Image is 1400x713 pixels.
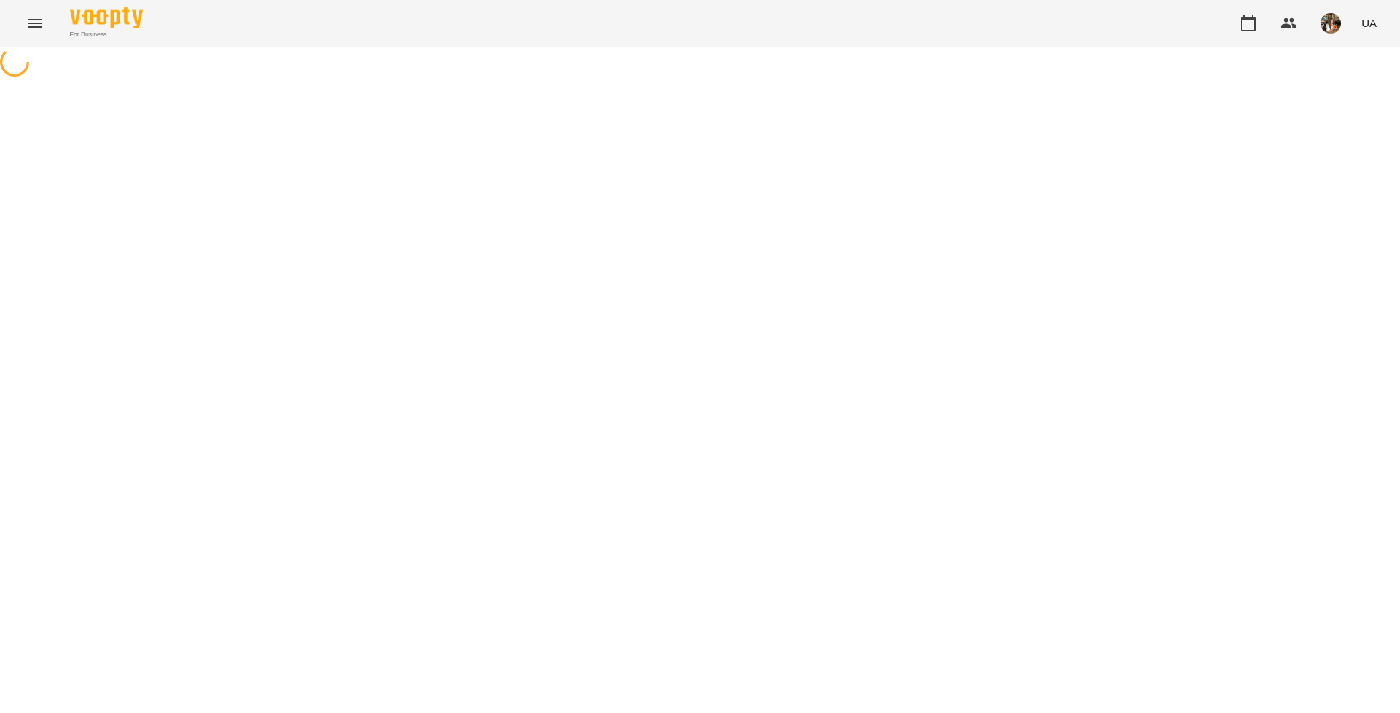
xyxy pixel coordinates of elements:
img: bab909270f41ff6b6355ba0ec2268f93.jpg [1321,13,1341,34]
span: UA [1361,15,1377,31]
img: Voopty Logo [70,7,143,28]
span: For Business [70,30,143,39]
button: Menu [17,6,52,41]
button: UA [1356,9,1382,36]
